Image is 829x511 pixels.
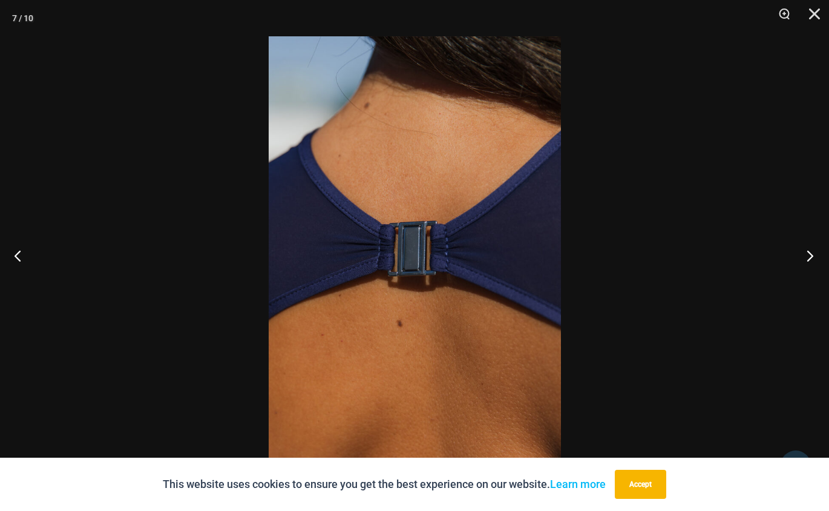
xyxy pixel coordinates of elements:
[163,475,606,493] p: This website uses cookies to ensure you get the best experience on our website.
[784,225,829,286] button: Next
[269,36,561,475] img: Desire Me Navy 5192 Dress 1
[550,478,606,490] a: Learn more
[615,470,666,499] button: Accept
[12,9,33,27] div: 7 / 10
